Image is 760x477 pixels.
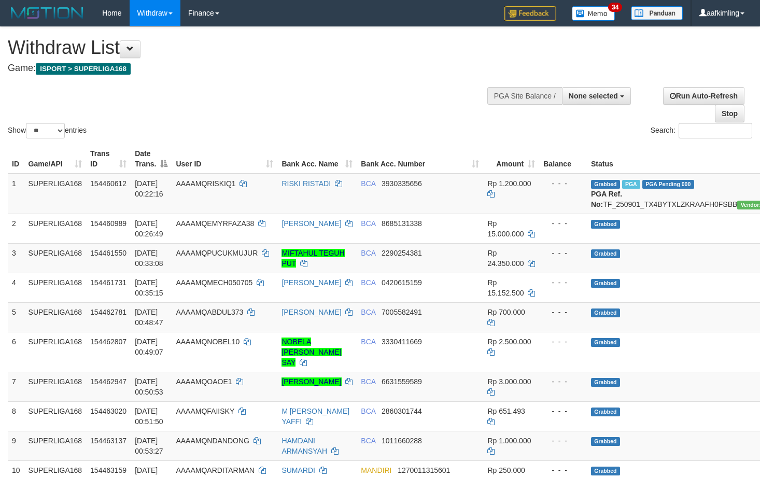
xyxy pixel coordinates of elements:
[487,466,525,474] span: Rp 250.000
[8,123,87,138] label: Show entries
[135,278,163,297] span: [DATE] 00:35:15
[487,179,531,188] span: Rp 1.200.000
[591,408,620,416] span: Grabbed
[135,407,163,426] span: [DATE] 00:51:50
[282,407,349,426] a: M [PERSON_NAME] YAFFI
[176,278,252,287] span: AAAAMQMECH050705
[543,248,583,258] div: - - -
[361,466,391,474] span: MANDIRI
[36,63,131,75] span: ISPORT > SUPERLIGA168
[382,338,422,346] span: Copy 3330411669 to clipboard
[487,249,524,268] span: Rp 24.350.000
[8,214,24,243] td: 2
[591,378,620,387] span: Grabbed
[361,338,375,346] span: BCA
[591,467,620,475] span: Grabbed
[569,92,618,100] span: None selected
[282,249,344,268] a: MIFTAHUL TEGUH PUT
[176,308,243,316] span: AAAAMQABDUL373
[715,105,744,122] a: Stop
[663,87,744,105] a: Run Auto-Refresh
[135,249,163,268] span: [DATE] 00:33:08
[24,372,87,401] td: SUPERLIGA168
[8,5,87,21] img: MOTION_logo.png
[543,406,583,416] div: - - -
[8,372,24,401] td: 7
[8,144,24,174] th: ID
[282,466,315,474] a: SUMARDI
[382,407,422,415] span: Copy 2860301744 to clipboard
[591,308,620,317] span: Grabbed
[543,376,583,387] div: - - -
[382,249,422,257] span: Copy 2290254381 to clipboard
[282,338,341,367] a: NOBELA [PERSON_NAME] SAY
[382,219,422,228] span: Copy 8685131338 to clipboard
[135,308,163,327] span: [DATE] 00:48:47
[361,377,375,386] span: BCA
[135,219,163,238] span: [DATE] 00:26:49
[487,308,525,316] span: Rp 700.000
[562,87,631,105] button: None selected
[487,377,531,386] span: Rp 3.000.000
[543,307,583,317] div: - - -
[8,332,24,372] td: 6
[361,219,375,228] span: BCA
[382,437,422,445] span: Copy 1011660288 to clipboard
[543,436,583,446] div: - - -
[135,179,163,198] span: [DATE] 00:22:16
[487,278,524,297] span: Rp 15.152.500
[176,377,232,386] span: AAAAMQOAOE1
[8,174,24,214] td: 1
[504,6,556,21] img: Feedback.jpg
[90,377,126,386] span: 154462947
[543,465,583,475] div: - - -
[24,302,87,332] td: SUPERLIGA168
[487,87,562,105] div: PGA Site Balance /
[608,3,622,12] span: 34
[8,63,496,74] h4: Game:
[591,180,620,189] span: Grabbed
[176,179,235,188] span: AAAAMQRISKIQ1
[543,336,583,347] div: - - -
[591,249,620,258] span: Grabbed
[176,219,254,228] span: AAAAMQEMYRFAZA38
[572,6,615,21] img: Button%20Memo.svg
[361,308,375,316] span: BCA
[382,278,422,287] span: Copy 0420615159 to clipboard
[8,243,24,273] td: 3
[361,407,375,415] span: BCA
[24,214,87,243] td: SUPERLIGA168
[282,278,341,287] a: [PERSON_NAME]
[24,431,87,460] td: SUPERLIGA168
[361,437,375,445] span: BCA
[176,407,234,415] span: AAAAMQFAIISKY
[135,377,163,396] span: [DATE] 00:50:53
[8,37,496,58] h1: Withdraw List
[361,278,375,287] span: BCA
[90,338,126,346] span: 154462807
[622,180,640,189] span: Marked by aafnonsreyleab
[543,218,583,229] div: - - -
[679,123,752,138] input: Search:
[361,249,375,257] span: BCA
[26,123,65,138] select: Showentries
[543,178,583,189] div: - - -
[24,243,87,273] td: SUPERLIGA168
[135,338,163,356] span: [DATE] 00:49:07
[131,144,172,174] th: Date Trans.: activate to sort column descending
[90,249,126,257] span: 154461550
[642,180,694,189] span: PGA Pending
[172,144,277,174] th: User ID: activate to sort column ascending
[24,273,87,302] td: SUPERLIGA168
[24,174,87,214] td: SUPERLIGA168
[90,407,126,415] span: 154463020
[539,144,587,174] th: Balance
[543,277,583,288] div: - - -
[90,437,126,445] span: 154463137
[282,437,327,455] a: HAMDANI ARMANSYAH
[487,407,525,415] span: Rp 651.493
[176,466,254,474] span: AAAAMQARDITARMAN
[398,466,450,474] span: Copy 1270011315601 to clipboard
[282,377,341,386] a: [PERSON_NAME]
[282,308,341,316] a: [PERSON_NAME]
